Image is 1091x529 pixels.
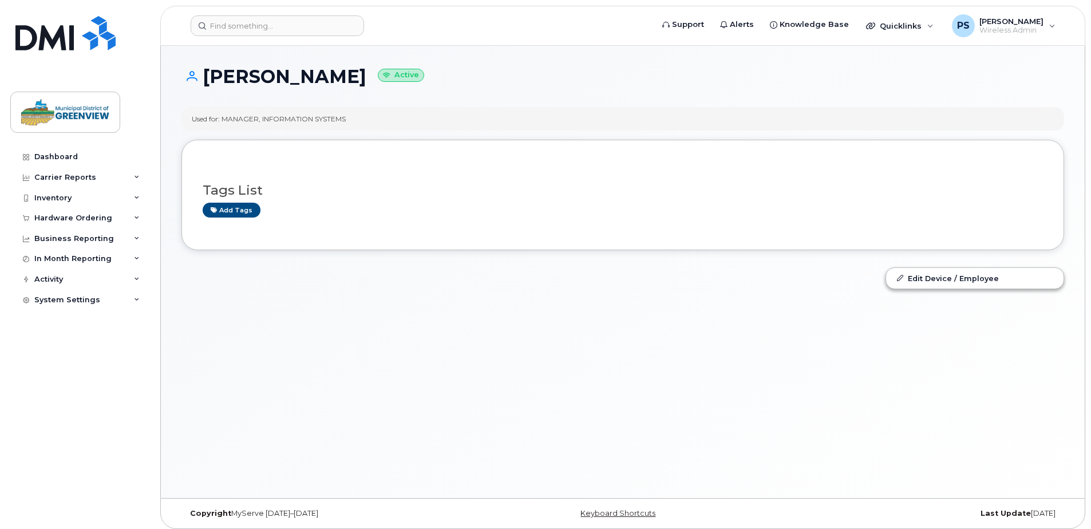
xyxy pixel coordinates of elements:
[378,69,424,82] small: Active
[181,66,1064,86] h1: [PERSON_NAME]
[886,268,1064,289] a: Edit Device / Employee
[181,509,476,518] div: MyServe [DATE]–[DATE]
[580,509,655,518] a: Keyboard Shortcuts
[192,114,346,124] div: Used for: MANAGER, INFORMATION SYSTEMS
[981,509,1031,518] strong: Last Update
[770,509,1064,518] div: [DATE]
[190,509,231,518] strong: Copyright
[203,183,1043,198] h3: Tags List
[203,203,260,217] a: Add tags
